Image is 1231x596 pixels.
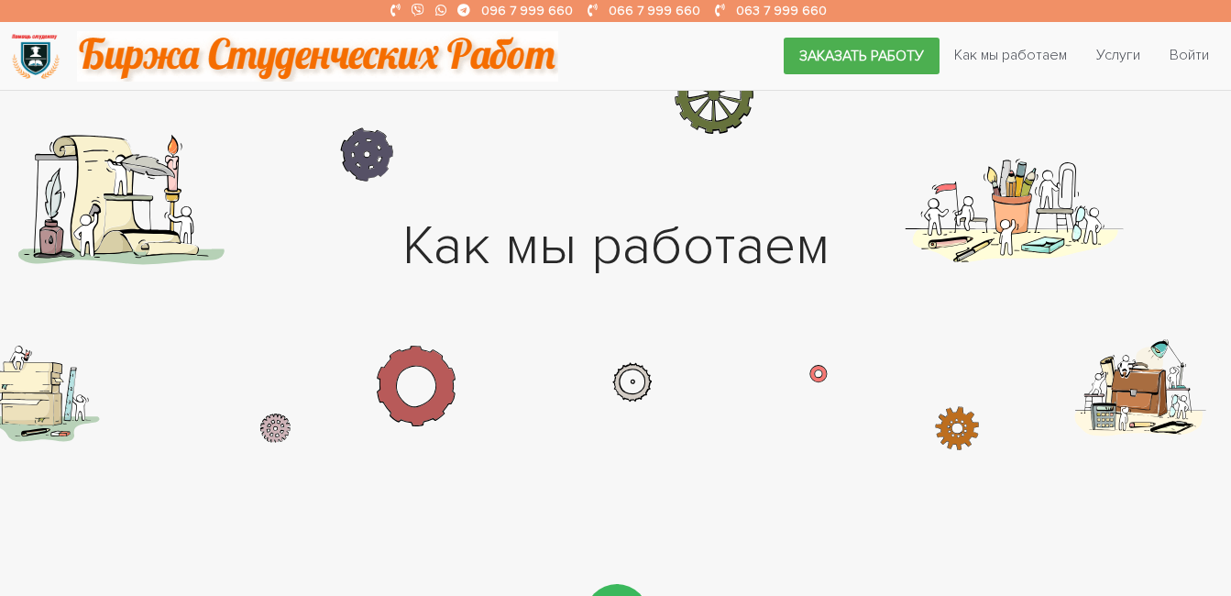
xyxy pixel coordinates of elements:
strong: Как мы работаем [402,213,830,280]
img: logo-135dea9cf721667cc4ddb0c1795e3ba8b7f362e3d0c04e2cc90b931989920324.png [10,31,60,82]
a: Услуги [1082,38,1155,72]
img: motto-2ce64da2796df845c65ce8f9480b9c9d679903764b3ca6da4b6de107518df0fe.gif [77,31,558,82]
a: 063 7 999 660 [736,3,827,18]
a: Как мы работаем [940,38,1082,72]
a: Войти [1155,38,1224,72]
a: 066 7 999 660 [609,3,700,18]
a: 096 7 999 660 [481,3,573,18]
a: Заказать работу [784,38,940,74]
